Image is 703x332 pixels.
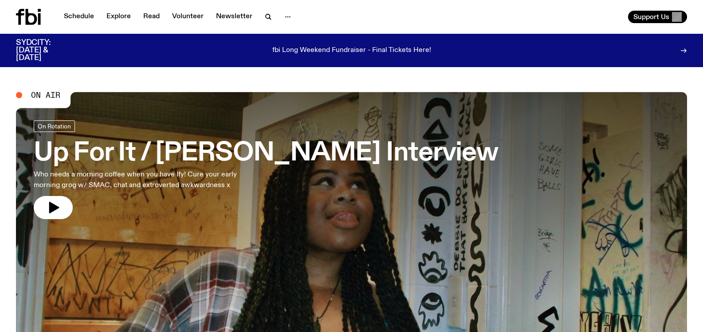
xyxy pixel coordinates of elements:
[101,11,136,23] a: Explore
[34,169,261,191] p: Who needs a morning coffee when you have Ify! Cure your early morning grog w/ SMAC, chat and extr...
[16,39,73,62] h3: SYDCITY: [DATE] & [DATE]
[167,11,209,23] a: Volunteer
[31,91,60,99] span: On Air
[628,11,687,23] button: Support Us
[138,11,165,23] a: Read
[34,120,75,132] a: On Rotation
[211,11,258,23] a: Newsletter
[272,47,431,55] p: fbi Long Weekend Fundraiser - Final Tickets Here!
[59,11,99,23] a: Schedule
[34,120,498,219] a: Up For It / [PERSON_NAME] InterviewWho needs a morning coffee when you have Ify! Cure your early ...
[34,141,498,166] h3: Up For It / [PERSON_NAME] Interview
[38,123,71,130] span: On Rotation
[633,13,669,21] span: Support Us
